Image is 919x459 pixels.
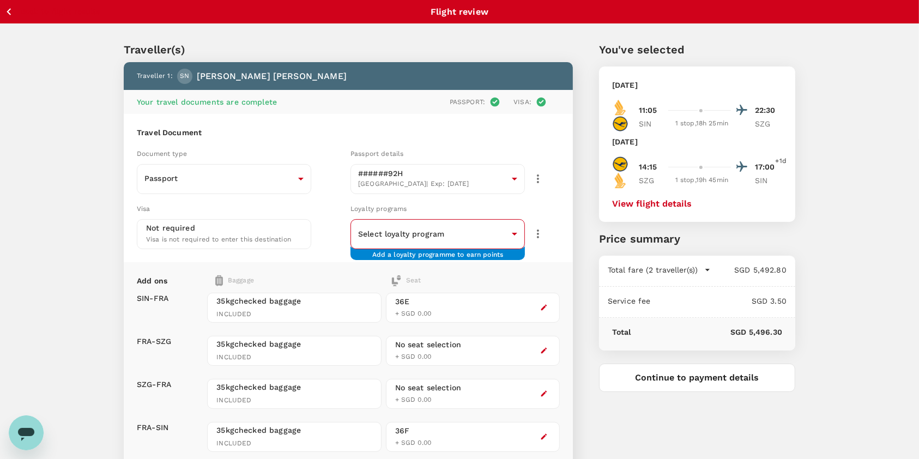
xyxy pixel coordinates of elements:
[612,172,628,189] img: SQ
[372,250,504,251] span: Add a loyalty programme to earn points
[137,336,171,347] p: FRA - SZG
[180,71,189,82] span: SN
[124,41,573,58] p: Traveller(s)
[450,97,485,107] p: Passport :
[216,352,372,363] span: INCLUDED
[137,293,168,304] p: SIN - FRA
[599,364,795,392] button: Continue to payment details
[599,41,795,58] p: You've selected
[350,205,407,213] span: Loyalty programs
[391,275,402,286] img: baggage-icon
[216,382,372,392] span: 35kg checked baggage
[608,264,698,275] p: Total fare (2 traveller(s))
[755,161,782,173] p: 17:00
[137,127,560,139] h6: Travel Document
[639,118,666,129] p: SIN
[144,173,294,184] p: Passport
[358,168,507,179] p: ######92H
[216,395,372,406] span: INCLUDED
[513,97,531,107] p: Visa :
[215,275,223,286] img: baggage-icon
[216,309,372,320] span: INCLUDED
[631,327,782,337] p: SGD 5,496.30
[612,80,638,90] p: [DATE]
[608,264,711,275] button: Total fare (2 traveller(s))
[216,295,372,306] span: 35kg checked baggage
[639,105,657,116] p: 11:05
[599,231,795,247] p: Price summary
[395,425,432,437] div: 36F
[137,165,311,192] div: Passport
[216,438,372,449] span: INCLUDED
[612,99,628,116] img: SQ
[197,70,347,83] p: [PERSON_NAME] [PERSON_NAME]
[755,118,782,129] p: SZG
[350,150,403,158] span: Passport details
[350,220,525,247] div: ​
[673,118,731,129] div: 1 stop , 18h 25min
[673,175,731,186] div: 1 stop , 19h 45min
[651,295,787,306] p: SGD 3.50
[146,235,291,243] span: Visa is not required to enter this destination
[639,161,657,173] p: 14:15
[755,105,782,116] p: 22:30
[612,116,628,132] img: LH
[137,379,171,390] p: SZG - FRA
[639,175,666,186] p: SZG
[146,222,195,233] p: Not required
[612,156,628,172] img: LH
[755,175,782,186] p: SIN
[137,71,173,82] p: Traveller 1 :
[395,353,432,360] span: + SGD 0.00
[216,425,372,436] span: 35kg checked baggage
[431,5,488,19] p: Flight review
[137,422,168,433] p: FRA - SIN
[395,310,432,317] span: + SGD 0.00
[395,382,462,394] div: No seat selection
[216,339,372,349] span: 35kg checked baggage
[350,161,525,197] div: ######92H[GEOGRAPHIC_DATA]| Exp: [DATE]
[395,339,462,351] div: No seat selection
[215,275,342,286] div: Baggage
[137,275,167,286] p: Add ons
[20,6,100,17] p: Back to flight results
[776,156,787,167] span: +1d
[391,275,421,286] div: Seat
[137,205,150,213] span: Visa
[612,327,631,337] p: Total
[395,439,432,446] span: + SGD 0.00
[137,98,277,106] span: Your travel documents are complete
[137,150,187,158] span: Document type
[612,136,638,147] p: [DATE]
[608,295,651,306] p: Service fee
[395,296,432,307] div: 36E
[711,264,787,275] p: SGD 5,492.80
[612,199,692,209] button: View flight details
[4,5,100,19] button: Back to flight results
[358,179,507,190] span: [GEOGRAPHIC_DATA] | Exp: [DATE]
[395,396,432,403] span: + SGD 0.00
[9,415,44,450] iframe: Button to launch messaging window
